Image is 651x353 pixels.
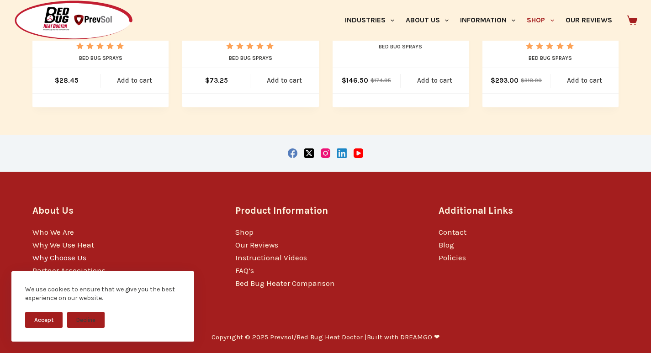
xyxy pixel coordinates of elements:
div: We use cookies to ensure that we give you the best experience on our website. [25,285,180,303]
button: Open LiveChat chat widget [7,4,35,31]
a: Add to cart: “Lights Out Bed Bug Killer Spray - Gallon (Refill)” [250,68,318,93]
h3: About Us [32,204,212,218]
a: FAQ’s [235,266,254,275]
a: Shop [235,227,254,237]
bdi: 293.00 [491,76,519,84]
button: Accept [25,312,63,328]
a: Our Reviews [235,240,278,249]
a: Bed Bug Heater Comparison [235,279,335,288]
a: Instagram [321,148,330,158]
a: Add to cart: “Lights Out Bed Bug Spray with Pump Sprayer” [550,68,619,93]
h3: Product Information [235,204,415,218]
a: Bed Bug Sprays [529,55,572,61]
div: Rated 5.00 out of 5 [526,42,575,49]
span: $ [521,77,524,84]
a: Built with DREAMGO ❤ [367,333,440,341]
a: Policies [439,253,466,262]
a: Blog [439,240,454,249]
a: YouTube [354,148,363,158]
a: Bed Bug Sprays [229,55,272,61]
bdi: 318.00 [521,77,542,84]
a: Add to cart: “Lights Out Bed Bug Killer Spray - 32 oz.” [101,68,169,93]
a: Bed Bug Sprays [79,55,122,61]
a: Contact [439,227,466,237]
span: $ [491,76,495,84]
div: Rated 5.00 out of 5 [76,42,125,49]
a: Facebook [288,148,297,158]
a: Who We Are [32,227,74,237]
bdi: 73.25 [205,76,228,84]
a: Bed Bug Sprays [379,43,422,50]
span: Rated out of 5 [76,42,125,70]
a: Instructional Videos [235,253,307,262]
span: Rated out of 5 [226,42,275,70]
a: Partner Associations [32,266,106,275]
span: $ [205,76,210,84]
p: Copyright © 2025 Prevsol/Bed Bug Heat Doctor | [212,333,440,342]
a: Add to cart: “Lights Out Bed Bug Killer Spray Package” [401,68,469,93]
bdi: 146.50 [342,76,368,84]
bdi: 28.45 [55,76,79,84]
h3: Additional Links [439,204,619,218]
a: LinkedIn [337,148,347,158]
button: Decline [67,312,105,328]
span: Rated out of 5 [526,42,575,70]
a: X (Twitter) [304,148,314,158]
span: $ [55,76,59,84]
a: Why Choose Us [32,253,86,262]
bdi: 174.95 [370,77,391,84]
span: $ [342,76,346,84]
span: $ [370,77,374,84]
div: Rated 5.00 out of 5 [226,42,275,49]
a: Why We Use Heat [32,240,94,249]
